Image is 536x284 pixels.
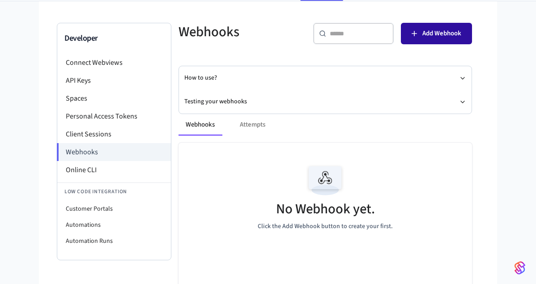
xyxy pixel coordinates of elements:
[258,222,393,231] p: Click the Add Webhook button to create your first.
[422,28,461,39] span: Add Webhook
[57,182,171,201] li: Low Code Integration
[57,143,171,161] li: Webhooks
[515,261,525,275] img: SeamLogoGradient.69752ec5.svg
[57,233,171,249] li: Automation Runs
[179,114,472,136] div: ant example
[57,217,171,233] li: Automations
[179,23,302,41] h5: Webhooks
[57,89,171,107] li: Spaces
[179,114,222,136] button: Webhooks
[64,32,164,45] h3: Developer
[57,107,171,125] li: Personal Access Tokens
[305,161,345,201] img: Webhook Empty State
[57,201,171,217] li: Customer Portals
[184,90,466,114] button: Testing your webhooks
[57,54,171,72] li: Connect Webviews
[57,72,171,89] li: API Keys
[276,200,375,218] h5: No Webhook yet.
[184,66,466,90] button: How to use?
[57,125,171,143] li: Client Sessions
[57,161,171,179] li: Online CLI
[401,23,472,44] button: Add Webhook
